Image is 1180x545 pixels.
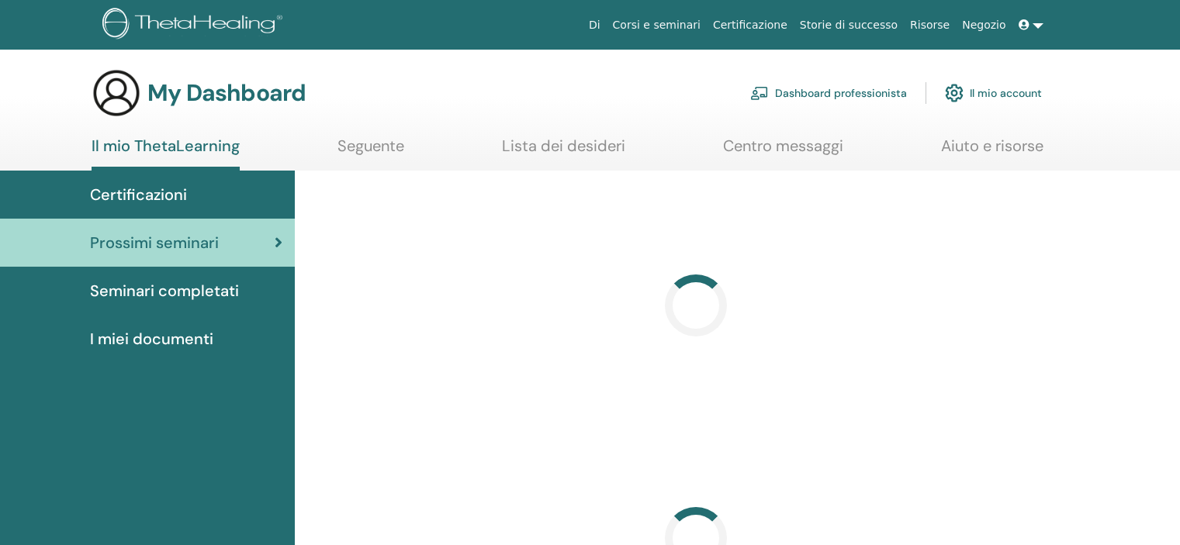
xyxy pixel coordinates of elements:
a: Lista dei desideri [502,136,625,167]
a: Certificazione [707,11,794,40]
span: Seminari completati [90,279,239,302]
a: Di [583,11,607,40]
img: logo.png [102,8,288,43]
img: cog.svg [945,80,964,106]
span: I miei documenti [90,327,213,350]
span: Prossimi seminari [90,231,219,254]
a: Aiuto e risorse [941,136,1043,167]
img: generic-user-icon.jpg [92,68,141,118]
a: Negozio [956,11,1012,40]
a: Storie di successo [794,11,904,40]
a: Il mio account [945,76,1042,110]
a: Dashboard professionista [750,76,907,110]
a: Centro messaggi [723,136,843,167]
span: Certificazioni [90,183,187,206]
a: Risorse [904,11,956,40]
a: Il mio ThetaLearning [92,136,240,171]
h3: My Dashboard [147,79,306,107]
a: Corsi e seminari [607,11,707,40]
a: Seguente [337,136,404,167]
img: chalkboard-teacher.svg [750,86,769,100]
